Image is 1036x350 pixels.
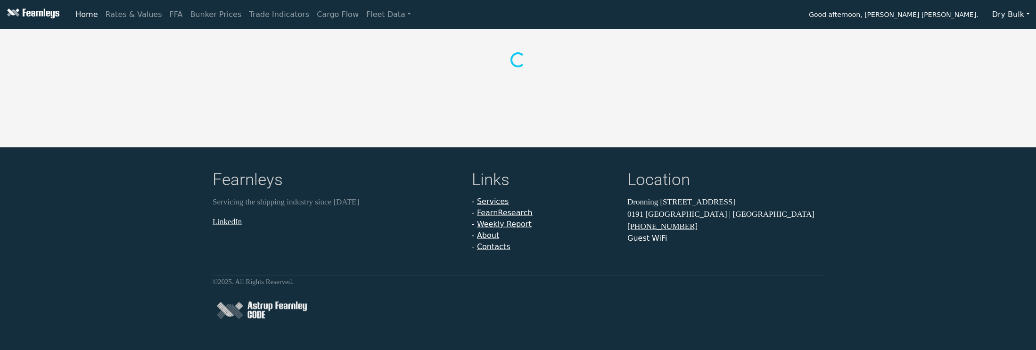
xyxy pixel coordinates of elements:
a: [PHONE_NUMBER] [627,222,698,231]
h4: Location [627,170,823,192]
h4: Fearnleys [213,170,460,192]
li: - [472,230,616,241]
a: Services [477,197,509,206]
a: Cargo Flow [313,5,362,24]
a: Trade Indicators [245,5,313,24]
img: Fearnleys Logo [5,8,59,20]
span: Good afternoon, [PERSON_NAME] [PERSON_NAME]. [809,8,978,24]
small: © 2025 . All Rights Reserved. [213,278,294,285]
a: FearnResearch [477,208,533,217]
a: LinkedIn [213,217,242,226]
a: Rates & Values [102,5,166,24]
p: 0191 [GEOGRAPHIC_DATA] | [GEOGRAPHIC_DATA] [627,208,823,220]
a: FFA [166,5,187,24]
button: Dry Bulk [986,6,1036,24]
a: Weekly Report [477,220,532,228]
button: Guest WiFi [627,233,667,244]
li: - [472,241,616,252]
a: Contacts [477,242,510,251]
li: - [472,219,616,230]
p: Servicing the shipping industry since [DATE] [213,196,460,208]
p: Dronning [STREET_ADDRESS] [627,196,823,208]
a: Home [72,5,101,24]
li: - [472,196,616,207]
a: About [477,231,499,240]
a: Fleet Data [362,5,415,24]
a: Bunker Prices [186,5,245,24]
li: - [472,207,616,219]
h4: Links [472,170,616,192]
